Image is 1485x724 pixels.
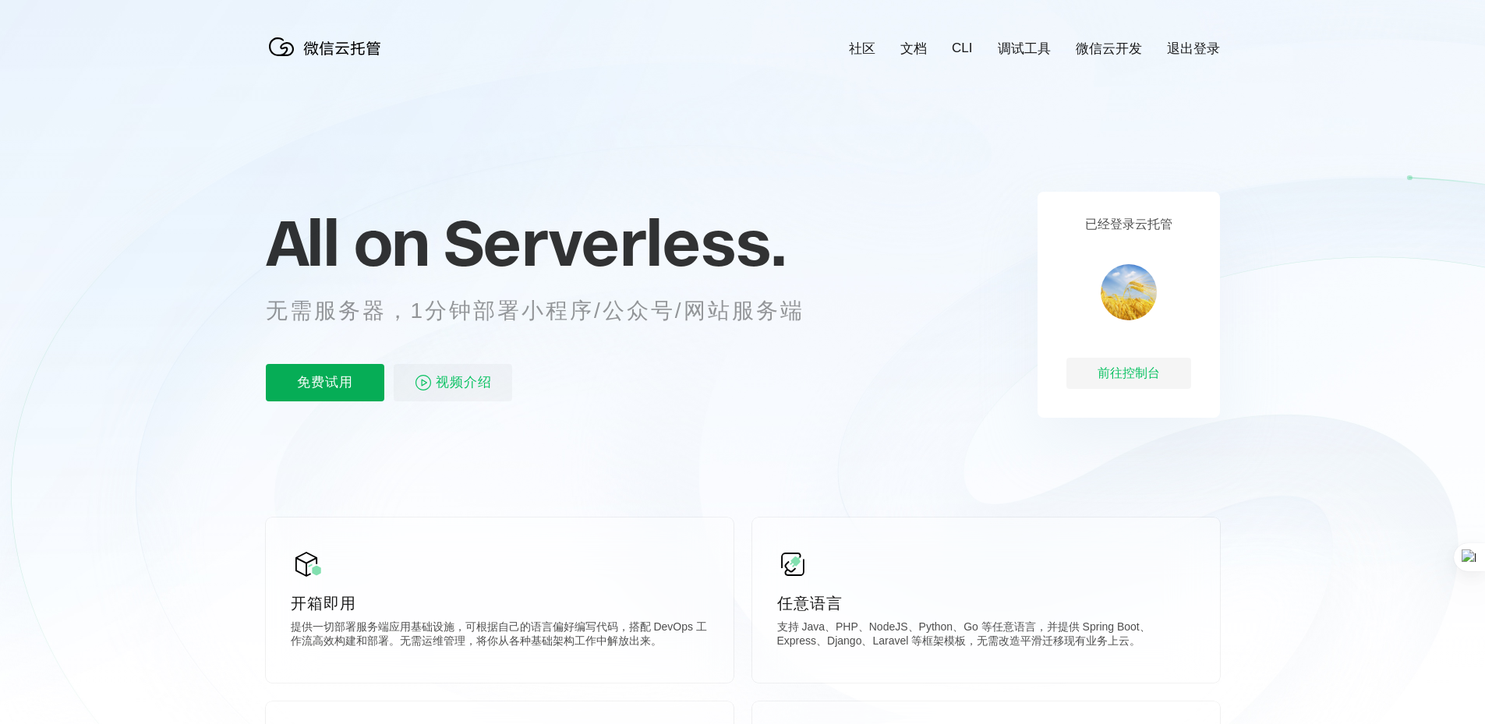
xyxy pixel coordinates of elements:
p: 免费试用 [266,364,384,401]
p: 开箱即用 [291,592,709,614]
p: 提供一切部署服务端应用基础设施，可根据自己的语言偏好编写代码，搭配 DevOps 工作流高效构建和部署。无需运维管理，将你从各种基础架构工作中解放出来。 [291,620,709,652]
span: 视频介绍 [436,364,492,401]
a: 微信云开发 [1076,40,1142,58]
a: 社区 [849,40,875,58]
a: 调试工具 [998,40,1051,58]
p: 无需服务器，1分钟部署小程序/公众号/网站服务端 [266,295,833,327]
span: All on [266,203,429,281]
a: 文档 [900,40,927,58]
a: 退出登录 [1167,40,1220,58]
a: 微信云托管 [266,51,391,65]
span: Serverless. [444,203,786,281]
a: CLI [952,41,972,56]
div: 前往控制台 [1066,358,1191,389]
p: 任意语言 [777,592,1195,614]
img: video_play.svg [414,373,433,392]
p: 已经登录云托管 [1085,217,1172,233]
p: 支持 Java、PHP、NodeJS、Python、Go 等任意语言，并提供 Spring Boot、Express、Django、Laravel 等框架模板，无需改造平滑迁移现有业务上云。 [777,620,1195,652]
img: 微信云托管 [266,31,391,62]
